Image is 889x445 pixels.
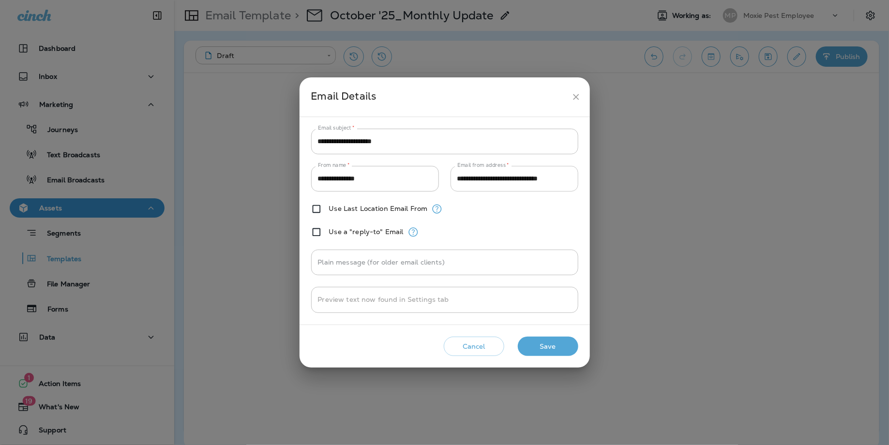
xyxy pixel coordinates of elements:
[318,124,355,132] label: Email subject
[567,88,585,106] button: close
[329,228,404,236] label: Use a "reply-to" Email
[311,88,567,106] div: Email Details
[318,162,350,169] label: From name
[518,337,578,356] button: Save
[329,205,428,212] label: Use Last Location Email From
[444,337,504,356] button: Cancel
[457,162,509,169] label: Email from address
